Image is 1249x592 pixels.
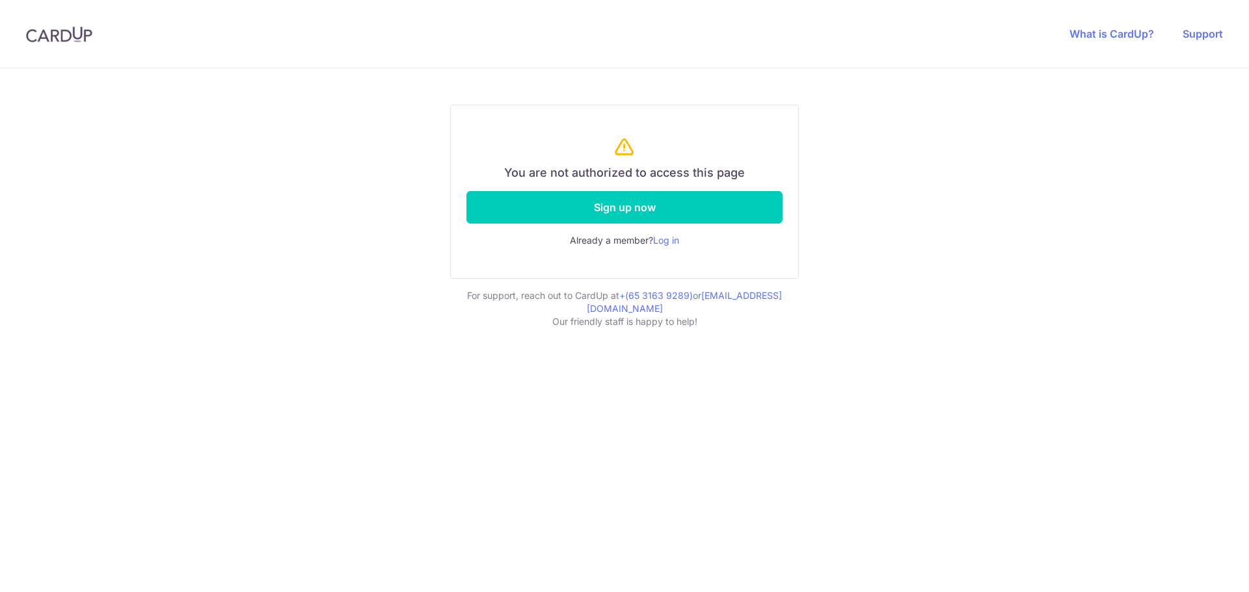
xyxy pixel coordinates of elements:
p: For support, reach out to CardUp at or [450,289,799,315]
a: What is CardUp? [1069,27,1154,40]
a: Support [1183,27,1223,40]
img: CardUp Logo [26,27,92,42]
h6: You are not authorized to access this page [466,166,783,181]
a: +(65 3163 9289) [619,290,693,301]
p: Our friendly staff is happy to help! [450,315,799,328]
div: Already a member? [466,234,783,247]
a: Log in [653,235,679,246]
a: Sign up now [466,191,783,224]
a: [EMAIL_ADDRESS][DOMAIN_NAME] [587,290,783,314]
